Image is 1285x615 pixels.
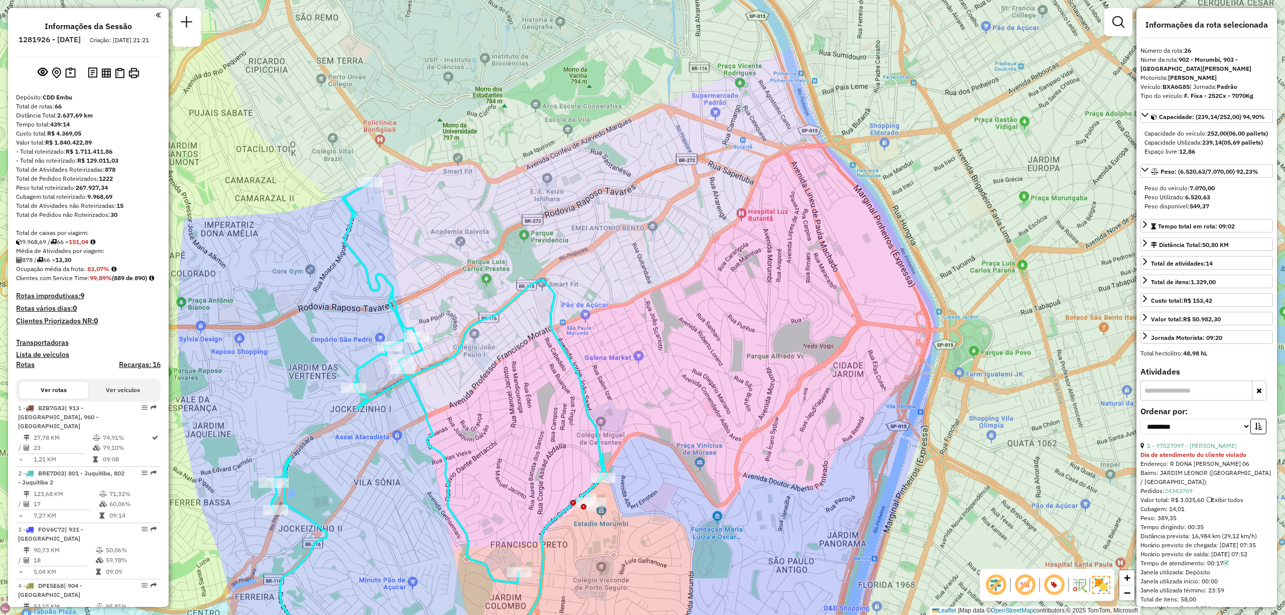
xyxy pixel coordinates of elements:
span: − [1124,586,1130,599]
strong: R$ 129.011,03 [77,157,118,164]
strong: 9 [80,291,84,300]
span: Clientes com Service Time: [16,274,90,282]
em: Opções [142,526,148,532]
a: Custo total:R$ 153,42 [1140,293,1273,307]
button: Exibir sessão original [36,65,50,81]
td: 95,81% [105,601,156,611]
div: Quantidade pallets: 0,334 [1140,604,1273,613]
td: / [18,555,23,565]
em: Rota exportada [151,405,157,411]
td: = [18,511,23,521]
span: 50,80 KM [1202,241,1229,249]
div: Espaço livre: [1144,147,1269,156]
div: Total de Pedidos não Roteirizados: [16,210,161,219]
i: Distância Total [24,603,30,609]
div: Veículo: [1140,82,1273,91]
span: Peso do veículo: [1144,184,1215,192]
td: 09:09 [105,567,156,577]
div: Tipo do veículo: [1140,91,1273,100]
button: Ordem crescente [1250,419,1266,434]
strong: 0 [94,316,98,325]
td: 27,78 KM [33,433,92,443]
div: Peso disponível: [1144,202,1269,211]
img: Fluxo de ruas [1071,577,1087,593]
strong: 14 [1206,260,1213,267]
strong: (889 de 890) [112,274,147,282]
span: | [958,607,959,614]
a: Zoom in [1119,570,1134,585]
button: Visualizar relatório de Roteirização [99,66,113,79]
a: Tempo total em rota: 09:02 [1140,219,1273,232]
strong: 13,30 [55,256,71,264]
em: Rota exportada [151,470,157,476]
i: Total de rotas [50,239,57,245]
div: Peso total roteirizado: [16,183,161,192]
strong: F. Fixa - 252Cx - 7070Kg [1184,92,1253,99]
td: 60,06% [109,499,157,509]
span: Peso: 389,35 [1140,514,1177,522]
div: Total de Atividades não Roteirizadas: [16,201,161,210]
h4: Lista de veículos [16,350,161,359]
td: 09:08 [102,454,151,464]
td: 71,32% [109,489,157,499]
td: 52,15 KM [33,601,95,611]
a: Nova sessão e pesquisa [177,12,197,35]
i: Distância Total [24,491,30,497]
div: 9.968,69 / 66 = [16,237,161,247]
a: 1 - 97027097 - [PERSON_NAME] [1147,442,1237,449]
h4: Transportadoras [16,338,161,347]
em: Média calculada utilizando a maior ocupação (%Peso ou %Cubagem) de cada rota da sessão. Rotas cro... [111,266,116,272]
i: % de utilização do peso [96,547,103,553]
span: Ocupação média da frota: [16,265,85,273]
strong: CDD Embu [43,93,72,101]
div: Nome da rota: [1140,55,1273,73]
label: Ordenar por: [1140,405,1273,417]
strong: 439:14 [50,120,70,128]
i: Tempo total em rota [99,513,104,519]
a: Valor total:R$ 50.982,30 [1140,312,1273,325]
strong: 151,04 [69,238,88,245]
button: Imprimir Rotas [126,66,141,80]
span: BRE7D03 [38,469,64,477]
div: Pedidos: [1140,486,1273,496]
strong: 267.927,34 [76,184,108,191]
strong: R$ 50.982,30 [1183,315,1221,323]
em: Opções [142,405,148,411]
div: Peso Utilizado: [1144,193,1269,202]
div: Valor total: [16,138,161,147]
i: Cubagem total roteirizado [16,239,22,245]
td: 23 [33,443,92,453]
a: Rotas [16,360,35,369]
td: 59,78% [105,555,156,565]
div: Distância Total: [1151,240,1229,250]
i: Distância Total [24,435,30,441]
strong: 239,14 [1202,139,1222,146]
img: Exibir/Ocultar setores [1092,576,1110,594]
span: DPE5E68 [38,582,64,589]
a: Com service time [1223,559,1229,567]
a: Jornada Motorista: 09:20 [1140,330,1273,344]
strong: Padrão [1217,83,1237,90]
strong: (06,00 pallets) [1227,130,1268,137]
div: Total de Atividades Roteirizadas: [16,165,161,174]
td: 74,91% [102,433,151,443]
td: = [18,454,23,464]
button: Painel de Sugestão [63,65,78,81]
em: Opções [142,582,148,588]
div: Valor total: [1151,315,1221,324]
td: 7,27 KM [33,511,99,521]
span: Exibir número da rota [1042,573,1066,597]
td: 09:14 [109,511,157,521]
div: Depósito: [16,93,161,102]
div: Valor total: R$ 3.025,60 [1140,496,1273,505]
span: + [1124,571,1130,584]
a: Clique aqui para minimizar o painel [156,9,161,21]
td: 50,06% [105,545,156,555]
span: | 801 - Juquitiba, 802 - Juquitiba 2 [18,469,124,486]
a: Capacidade: (239,14/252,00) 94,90% [1140,109,1273,123]
div: Capacidade do veículo: [1144,129,1269,138]
strong: 1222 [99,175,113,182]
strong: R$ 153,42 [1184,297,1212,304]
td: 18 [33,555,95,565]
span: | Jornada: [1190,83,1237,90]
